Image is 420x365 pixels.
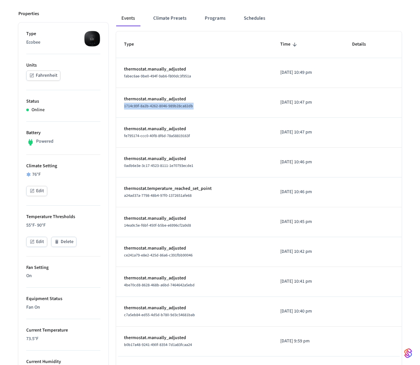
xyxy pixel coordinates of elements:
p: Climate Setting [26,163,100,170]
span: 14ea9c5e-f6bf-450f-b5be-e6996cf2a9d8 [124,223,191,228]
p: Fan Setting [26,264,100,271]
div: 76 °F [26,171,100,178]
p: [DATE] 10:41 pm [280,278,336,285]
button: Climate Presets [148,10,192,26]
p: Powered [36,138,53,145]
p: Current Temperature [26,327,100,334]
p: Status [26,98,100,105]
span: ce241a79-e8e2-425d-86a6-c391fbb90046 [124,253,193,258]
p: thermostat.manually_adjusted [124,215,264,222]
button: Events [116,10,140,26]
p: thermostat.manually_adjusted [124,155,264,162]
p: Properties [18,10,39,17]
p: thermostat.manually_adjusted [124,275,264,282]
table: sticky table [116,31,402,356]
span: a24ad37a-7798-48b4-97f0-1372651afe68 [124,193,192,198]
p: thermostat.temperature_reached_set_point [124,185,264,192]
p: thermostat.manually_adjusted [124,335,264,341]
span: 0adb6e3e-3c17-4523-8111-1e70793ecde1 [124,163,193,169]
p: Battery [26,130,100,136]
p: Units [26,62,100,69]
span: 1714c89f-8a2b-4262-8046-989b28ca82db [124,103,193,109]
p: 55 °F - 90 °F [26,222,100,229]
span: 4be70cd8-8628-468b-a6bd-7464642a5ebd [124,282,195,288]
p: thermostat.manually_adjusted [124,245,264,252]
p: [DATE] 10:47 pm [280,99,336,106]
button: Edit [26,186,47,196]
p: Equipment Status [26,295,100,302]
p: Online [31,107,45,113]
span: Details [352,39,374,50]
p: thermostat.manually_adjusted [124,66,264,73]
button: Fahrenheit [26,71,60,81]
p: On [26,273,100,279]
button: Edit [26,237,47,247]
p: [DATE] 10:45 pm [280,218,336,225]
button: Programs [199,10,231,26]
p: Temperature Thresholds [26,213,100,220]
p: [DATE] 10:42 pm [280,248,336,255]
p: [DATE] 10:47 pm [280,129,336,136]
span: c7a5eb84-ed55-4d5d-b780-9d3c54681bab [124,312,195,318]
img: ecobee_lite_3 [84,30,100,47]
p: [DATE] 9:59 pm [280,338,336,345]
span: Time [280,39,299,50]
p: 73.5 °F [26,335,100,342]
span: Type [124,39,142,50]
p: [DATE] 10:40 pm [280,308,336,315]
p: thermostat.manually_adjusted [124,305,264,312]
p: Fan On [26,304,100,311]
span: fe795174-ccc0-40f8-8f6d-78a58819163f [124,133,190,139]
button: Schedules [239,10,270,26]
p: [DATE] 10:46 pm [280,159,336,166]
p: [DATE] 10:46 pm [280,189,336,195]
button: Delete [51,237,76,247]
p: Type [26,30,100,37]
p: [DATE] 10:49 pm [280,69,336,76]
p: thermostat.manually_adjusted [124,126,264,132]
span: fabec6ae-9be0-494f-9ab6-f800dc3f951a [124,73,191,79]
p: Ecobee [26,39,100,46]
img: SeamLogoGradient.69752ec5.svg [404,348,412,358]
span: b0b17a48-9241-490f-8354-7d1a83fcaa24 [124,342,192,348]
p: thermostat.manually_adjusted [124,96,264,103]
